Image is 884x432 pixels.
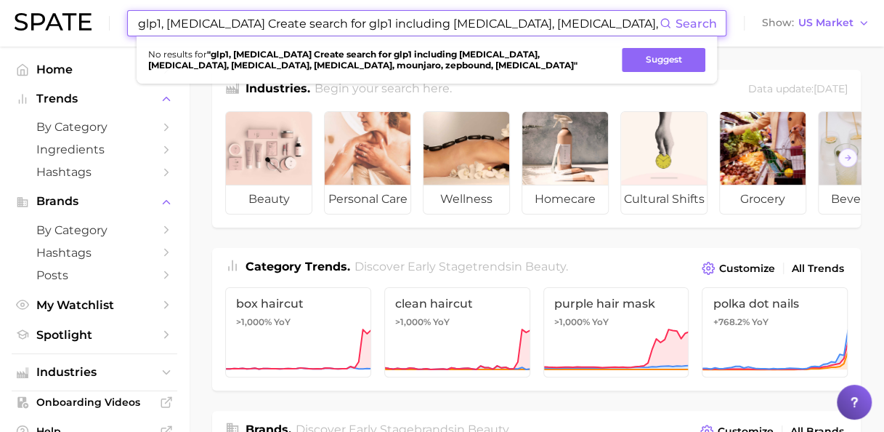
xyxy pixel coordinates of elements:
button: Scroll Right [838,148,857,167]
a: Hashtags [12,241,177,264]
span: Customize [719,263,775,275]
button: ShowUS Market [758,14,873,33]
h1: Industries. [246,80,310,100]
button: Customize [698,258,779,279]
span: clean haircut [395,297,519,311]
div: Data update: [DATE] [748,80,848,100]
span: YoY [433,316,450,328]
a: All Trends [788,259,848,279]
a: beauty [225,111,312,215]
span: Ingredients [36,143,153,156]
span: beauty [525,260,566,273]
a: wellness [423,111,510,215]
button: Trends [12,88,177,110]
button: Brands [12,191,177,212]
a: polka dot nails+768.2% YoY [702,287,848,377]
a: My Watchlist [12,294,177,316]
span: Discover Early Stage trends in . [354,260,568,273]
a: cultural shifts [620,111,707,215]
span: by Category [36,120,153,134]
span: Show [762,19,794,27]
a: Spotlight [12,324,177,346]
a: by Category [12,116,177,138]
span: My Watchlist [36,298,153,312]
span: wellness [423,185,509,214]
button: Industries [12,361,177,383]
span: Spotlight [36,328,153,342]
span: by Category [36,223,153,237]
span: Trends [36,92,153,105]
span: purple hair mask [554,297,678,311]
a: Hashtags [12,161,177,183]
span: grocery [720,185,806,214]
span: beauty [226,185,312,214]
a: clean haircut>1,000% YoY [384,287,530,377]
a: Ingredients [12,138,177,161]
h2: Begin your search here. [315,80,452,100]
span: >1,000% [236,316,272,327]
span: All Trends [792,263,844,275]
img: SPATE [15,13,92,31]
a: grocery [719,111,806,215]
span: YoY [274,316,291,328]
span: Hashtags [36,246,153,260]
span: +768.2% [713,316,749,327]
a: Posts [12,264,177,287]
span: Category Trends . [246,260,350,273]
a: box haircut>1,000% YoY [225,287,371,377]
a: homecare [522,111,609,215]
a: purple hair mask>1,000% YoY [543,287,689,377]
span: >1,000% [554,316,590,327]
span: Home [36,63,153,76]
span: cultural shifts [621,185,707,214]
span: Posts [36,268,153,282]
a: personal care [324,111,411,215]
span: Brands [36,195,153,208]
span: No results for [148,49,613,71]
span: box haircut [236,297,360,311]
span: homecare [522,185,608,214]
strong: " glp1, [MEDICAL_DATA] Create search for glp1 including [MEDICAL_DATA], [MEDICAL_DATA], [MEDICAL_... [148,49,577,71]
span: Industries [36,366,153,379]
a: Home [12,58,177,81]
span: personal care [325,185,410,214]
input: Search here for a brand, industry, or ingredient [137,11,660,36]
span: YoY [751,316,768,328]
span: Onboarding Videos [36,396,153,409]
span: US Market [798,19,853,27]
span: >1,000% [395,316,431,327]
a: Onboarding Videos [12,391,177,413]
button: Suggest [622,48,705,72]
span: Hashtags [36,165,153,179]
a: by Category [12,219,177,241]
span: YoY [592,316,609,328]
span: Search [676,17,717,31]
span: polka dot nails [713,297,837,311]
